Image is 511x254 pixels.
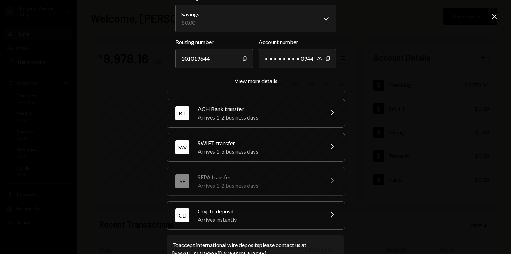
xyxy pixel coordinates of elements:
button: Receiving Account [175,5,336,32]
button: View more details [235,77,277,85]
div: SEPA transfer [198,173,320,181]
div: SW [175,140,189,154]
div: SE [175,174,189,188]
div: BT [175,106,189,120]
div: Arrives 1-5 business days [198,147,320,156]
label: Routing number [175,38,253,46]
label: Account number [259,38,336,46]
div: CD [175,208,189,222]
button: BTACH Bank transferArrives 1-2 business days [167,99,345,127]
button: CDCrypto depositArrives instantly [167,202,345,229]
button: SWSWIFT transferArrives 1-5 business days [167,133,345,161]
div: Arrives 1-2 business days [198,181,320,190]
div: ACH Bank transfer [198,105,320,113]
div: View more details [235,77,277,84]
div: Crypto deposit [198,207,320,215]
div: Arrives 1-2 business days [198,113,320,122]
div: SWIFT transfer [198,139,320,147]
div: • • • • • • • • 0944 [259,49,336,68]
div: 101019644 [175,49,253,68]
div: Arrives instantly [198,215,320,224]
button: SESEPA transferArrives 1-2 business days [167,167,345,195]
